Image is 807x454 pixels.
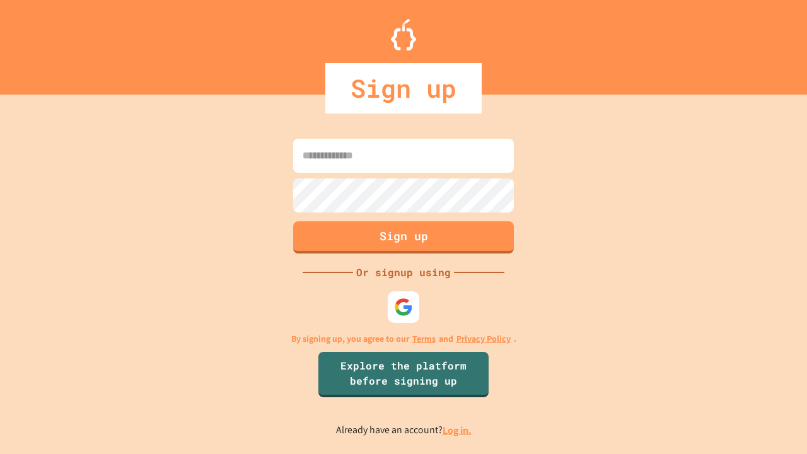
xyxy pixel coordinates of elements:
[291,332,516,346] p: By signing up, you agree to our and .
[456,332,511,346] a: Privacy Policy
[293,221,514,253] button: Sign up
[391,19,416,50] img: Logo.svg
[318,352,489,397] a: Explore the platform before signing up
[394,298,413,317] img: google-icon.svg
[325,63,482,113] div: Sign up
[443,424,472,437] a: Log in.
[336,422,472,438] p: Already have an account?
[412,332,436,346] a: Terms
[353,265,454,280] div: Or signup using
